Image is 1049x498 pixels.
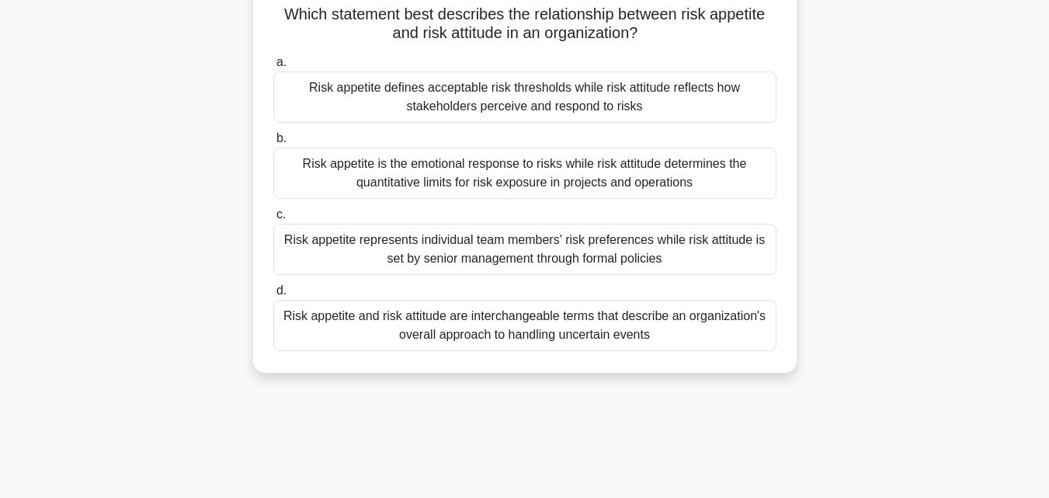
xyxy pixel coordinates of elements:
[273,300,776,351] div: Risk appetite and risk attitude are interchangeable terms that describe an organization's overall...
[273,224,776,275] div: Risk appetite represents individual team members' risk preferences while risk attitude is set by ...
[276,131,287,145] span: b.
[276,55,287,68] span: a.
[272,5,778,44] h5: Which statement best describes the relationship between risk appetite and risk attitude in an org...
[273,148,776,199] div: Risk appetite is the emotional response to risks while risk attitude determines the quantitative ...
[273,71,776,123] div: Risk appetite defines acceptable risk thresholds while risk attitude reflects how stakeholders pe...
[276,284,287,297] span: d.
[276,207,286,221] span: c.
